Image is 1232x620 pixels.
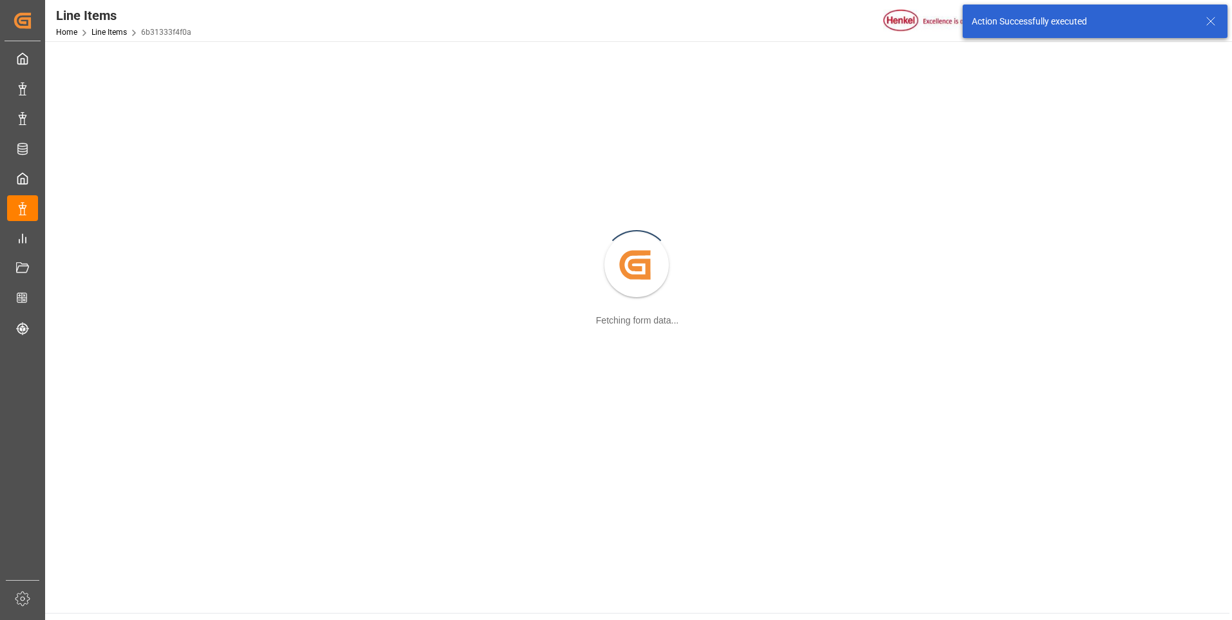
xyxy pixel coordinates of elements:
[972,15,1193,28] div: Action Successfully executed
[883,10,992,32] img: Henkel%20logo.jpg_1689854090.jpg
[596,314,679,327] div: Fetching form data...
[56,28,77,37] a: Home
[56,6,191,25] div: Line Items
[91,28,127,37] a: Line Items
